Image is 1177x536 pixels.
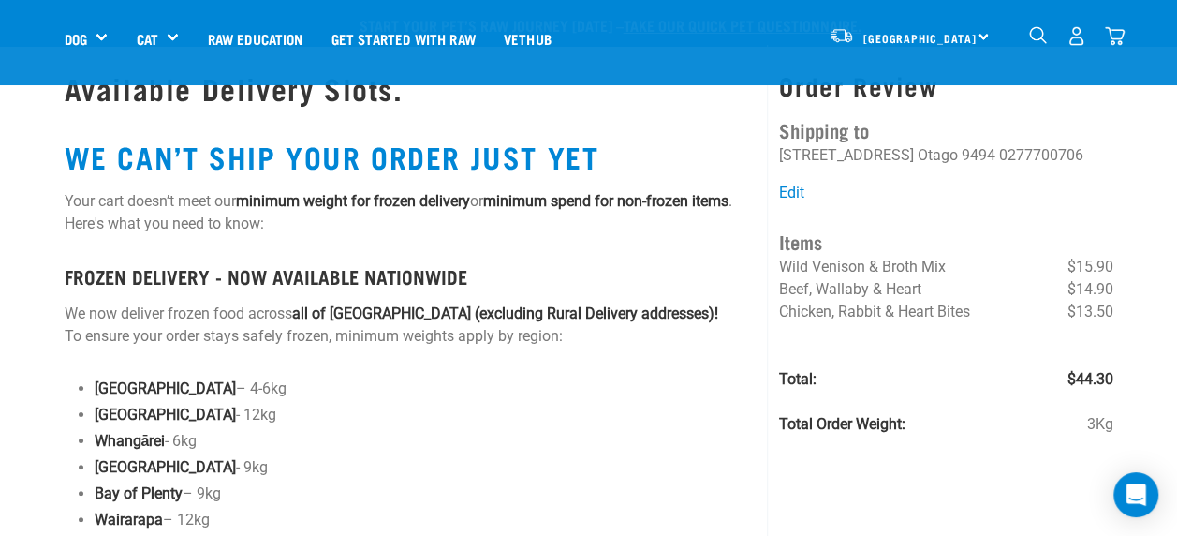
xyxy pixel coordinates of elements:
span: $15.90 [1067,256,1112,278]
span: [GEOGRAPHIC_DATA] [863,35,977,41]
div: Open Intercom Messenger [1113,472,1158,517]
strong: Whangārei [95,432,166,450]
span: $13.50 [1067,301,1112,323]
p: – 12kg [95,509,757,531]
h4: Items [779,227,1112,256]
li: [STREET_ADDRESS] [779,146,914,164]
a: Dog [65,28,87,50]
p: - 6kg [95,430,757,453]
span: 3Kg [1086,413,1112,436]
img: home-icon-1@2x.png [1029,26,1047,44]
a: Vethub [490,1,566,76]
span: Wild Venison & Broth Mix [779,258,946,275]
img: user.png [1067,26,1086,46]
a: Cat [136,28,157,50]
span: $14.90 [1067,278,1112,301]
strong: Bay of Plenty [95,484,183,502]
strong: [GEOGRAPHIC_DATA] [95,458,236,476]
strong: minimum weight for frozen delivery [236,192,470,210]
strong: Total Order Weight: [779,415,905,433]
strong: [GEOGRAPHIC_DATA] [95,380,236,397]
strong: Total: [779,370,817,388]
img: home-icon@2x.png [1105,26,1125,46]
strong: Wairarapa [95,511,163,529]
li: 0277700706 [999,146,1083,164]
p: – 9kg [95,483,757,505]
p: - 12kg [95,404,757,426]
a: Get started with Raw [317,1,490,76]
span: $44.30 [1067,368,1112,391]
h4: Shipping to [779,115,1112,144]
h4: FROZEN DELIVERY - NOW AVAILABLE NATIONWIDE [65,265,757,287]
strong: all of [GEOGRAPHIC_DATA] (excluding Rural Delivery addresses)! [292,305,718,322]
strong: minimum spend for non-frozen items [483,192,728,210]
strong: [GEOGRAPHIC_DATA] [95,406,236,424]
p: – 4-6kg [95,378,757,400]
img: van-moving.png [829,27,854,44]
a: Edit [779,184,804,201]
span: Beef, Wallaby & Heart [779,280,921,298]
span: Chicken, Rabbit & Heart Bites [779,303,970,320]
li: Otago 9494 [918,146,995,164]
a: Raw Education [193,1,316,76]
p: We now deliver frozen food across To ensure your order stays safely frozen, minimum weights apply... [65,303,757,348]
h1: Available Delivery Slots. [65,71,757,105]
p: Your cart doesn’t meet our or . Here's what you need to know: [65,190,757,235]
p: - 9kg [95,456,757,479]
h2: WE CAN’T SHIP YOUR ORDER JUST YET [65,140,757,173]
h3: Order Review [779,71,1112,100]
